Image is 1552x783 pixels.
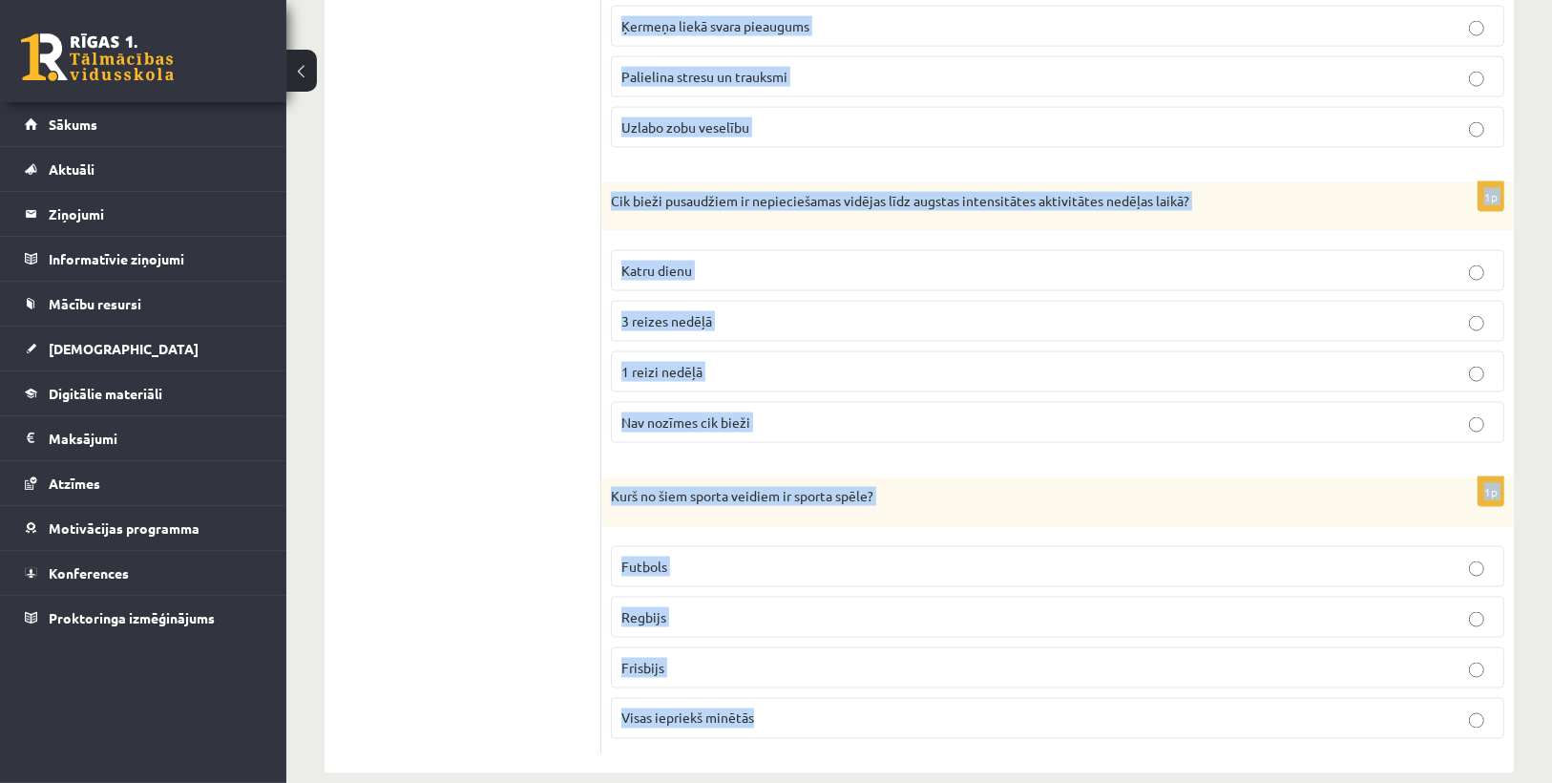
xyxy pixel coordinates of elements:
[611,487,1409,506] p: Kurš no šiem sporta veidiem ir sporta spēle?
[621,68,787,85] span: Palielina stresu un trauksmi
[49,160,94,178] span: Aktuāli
[621,17,809,34] span: Ķermeņa liekā svara pieaugums
[621,558,667,575] span: Futbols
[49,475,100,492] span: Atzīmes
[1469,316,1484,331] input: 3 reizes nedēļā
[1469,663,1484,678] input: Frisbijs
[25,551,262,595] a: Konferences
[1478,181,1504,212] p: 1p
[49,564,129,582] span: Konferences
[621,608,666,625] span: Regbijs
[25,237,262,281] a: Informatīvie ziņojumi
[25,147,262,191] a: Aktuāli
[49,192,262,236] legend: Ziņojumi
[25,596,262,640] a: Proktoringa izmēģinājums
[25,461,262,505] a: Atzīmes
[621,262,692,279] span: Katru dienu
[25,192,262,236] a: Ziņojumi
[25,102,262,146] a: Sākums
[1469,561,1484,577] input: Futbols
[621,659,664,676] span: Frisbijs
[1469,612,1484,627] input: Regbijs
[49,416,262,460] legend: Maksājumi
[621,312,712,329] span: 3 reizes nedēļā
[49,340,199,357] span: [DEMOGRAPHIC_DATA]
[25,506,262,550] a: Motivācijas programma
[1469,367,1484,382] input: 1 reizi nedēļā
[621,118,749,136] span: Uzlabo zobu veselību
[21,33,174,81] a: Rīgas 1. Tālmācības vidusskola
[49,519,199,537] span: Motivācijas programma
[1469,713,1484,729] input: Visas iepriekš minētās
[49,295,141,312] span: Mācību resursi
[25,327,262,370] a: [DEMOGRAPHIC_DATA]
[611,192,1409,211] p: Cik bieži pusaudžiem ir nepieciešamas vidējas līdz augstas intensitātes aktivitātes nedēļas laikā?
[621,363,703,380] span: 1 reizi nedēļā
[25,371,262,415] a: Digitālie materiāli
[1469,72,1484,87] input: Palielina stresu un trauksmi
[1478,476,1504,507] p: 1p
[25,282,262,326] a: Mācību resursi
[49,116,97,133] span: Sākums
[49,237,262,281] legend: Informatīvie ziņojumi
[1469,265,1484,281] input: Katru dienu
[49,609,215,626] span: Proktoringa izmēģinājums
[621,413,750,431] span: Nav nozīmes cik bieži
[621,709,754,727] span: Visas iepriekš minētās
[1469,417,1484,433] input: Nav nozīmes cik bieži
[49,385,162,402] span: Digitālie materiāli
[1469,21,1484,36] input: Ķermeņa liekā svara pieaugums
[25,416,262,460] a: Maksājumi
[1469,122,1484,138] input: Uzlabo zobu veselību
